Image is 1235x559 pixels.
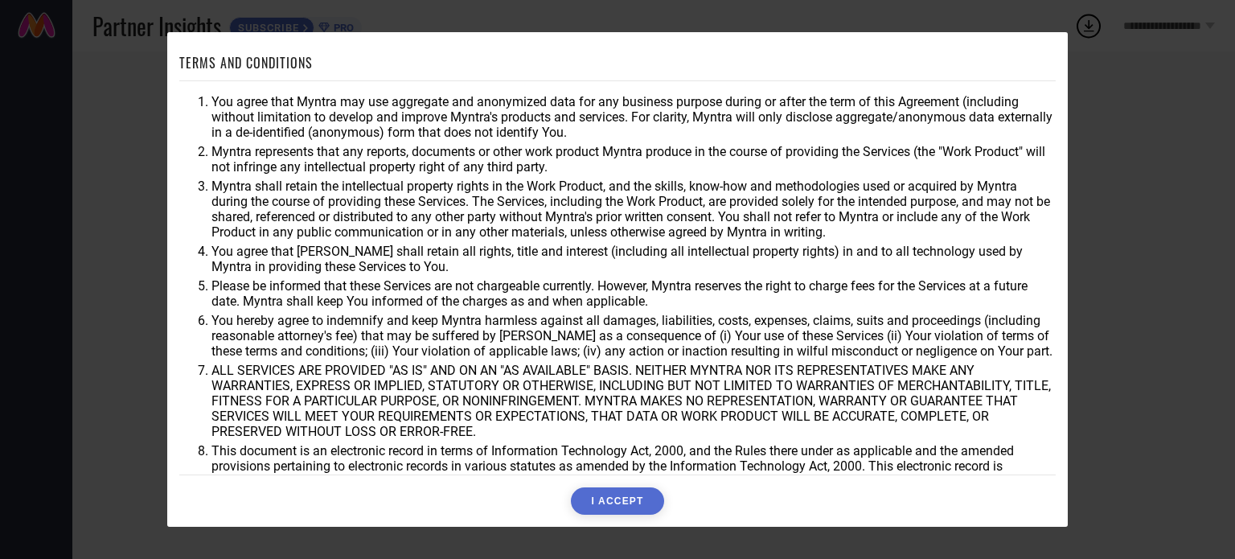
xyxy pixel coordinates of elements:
h1: TERMS AND CONDITIONS [179,53,313,72]
button: I ACCEPT [571,487,663,515]
li: You agree that [PERSON_NAME] shall retain all rights, title and interest (including all intellect... [211,244,1056,274]
li: You hereby agree to indemnify and keep Myntra harmless against all damages, liabilities, costs, e... [211,313,1056,359]
li: Please be informed that these Services are not chargeable currently. However, Myntra reserves the... [211,278,1056,309]
li: You agree that Myntra may use aggregate and anonymized data for any business purpose during or af... [211,94,1056,140]
li: This document is an electronic record in terms of Information Technology Act, 2000, and the Rules... [211,443,1056,489]
li: Myntra represents that any reports, documents or other work product Myntra produce in the course ... [211,144,1056,175]
li: Myntra shall retain the intellectual property rights in the Work Product, and the skills, know-ho... [211,179,1056,240]
li: ALL SERVICES ARE PROVIDED "AS IS" AND ON AN "AS AVAILABLE" BASIS. NEITHER MYNTRA NOR ITS REPRESEN... [211,363,1056,439]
